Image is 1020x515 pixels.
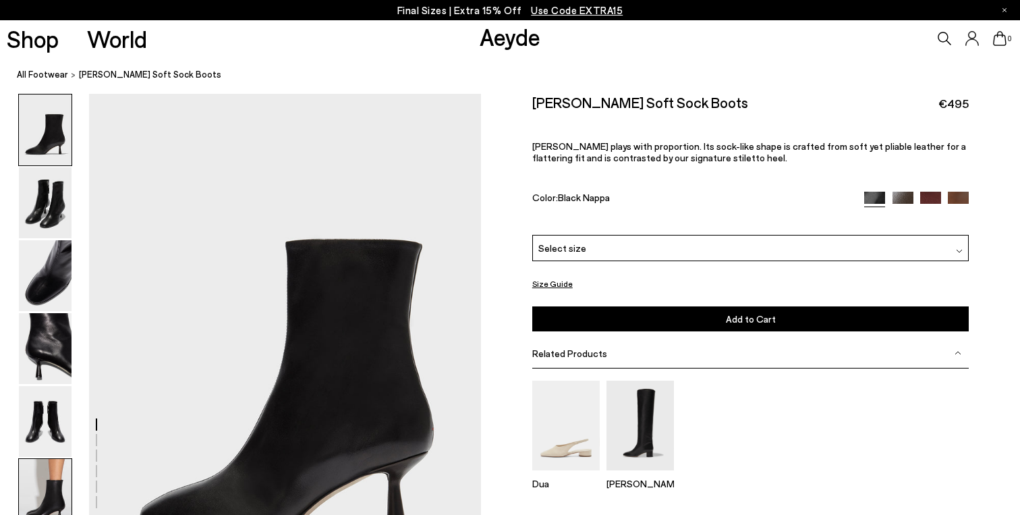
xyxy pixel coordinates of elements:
[480,22,540,51] a: Aeyde
[538,241,586,255] span: Select size
[17,67,68,82] a: All Footwear
[1007,35,1013,43] span: 0
[531,4,623,16] span: Navigate to /collections/ss25-final-sizes
[532,478,600,489] p: Dua
[532,94,748,111] h2: [PERSON_NAME] Soft Sock Boots
[956,248,963,254] img: svg%3E
[532,192,850,207] div: Color:
[726,313,776,325] span: Add to Cart
[79,67,221,82] span: [PERSON_NAME] Soft Sock Boots
[532,348,607,359] span: Related Products
[17,57,1020,94] nav: breadcrumb
[19,167,72,238] img: Dorothy Soft Sock Boots - Image 2
[532,275,573,292] button: Size Guide
[606,478,674,489] p: [PERSON_NAME]
[19,313,72,384] img: Dorothy Soft Sock Boots - Image 4
[993,31,1007,46] a: 0
[19,240,72,311] img: Dorothy Soft Sock Boots - Image 3
[558,192,610,203] span: Black Nappa
[19,386,72,457] img: Dorothy Soft Sock Boots - Image 5
[397,2,623,19] p: Final Sizes | Extra 15% Off
[532,140,969,163] p: [PERSON_NAME] plays with proportion. Its sock-like shape is crafted from soft yet pliable leather...
[606,381,674,470] img: Willa Leather Over-Knee Boots
[532,381,600,470] img: Dua Slingback Flats
[938,95,969,112] span: €495
[19,94,72,165] img: Dorothy Soft Sock Boots - Image 1
[7,27,59,51] a: Shop
[955,350,961,356] img: svg%3E
[532,461,600,489] a: Dua Slingback Flats Dua
[532,306,969,331] button: Add to Cart
[606,461,674,489] a: Willa Leather Over-Knee Boots [PERSON_NAME]
[87,27,147,51] a: World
